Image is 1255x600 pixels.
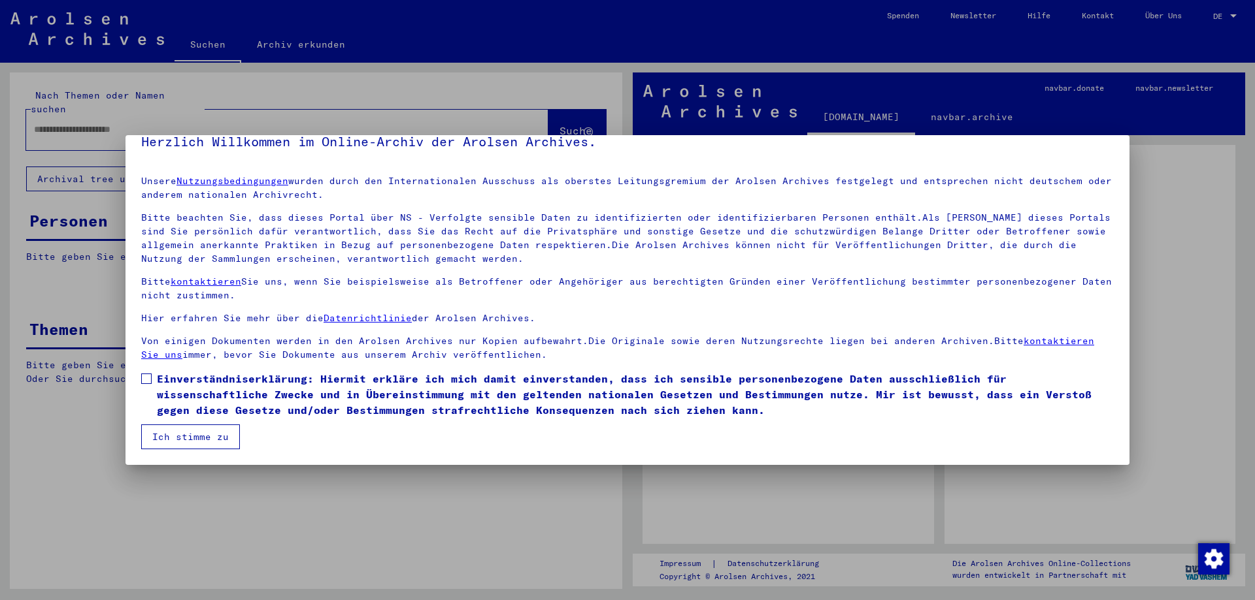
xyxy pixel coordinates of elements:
img: Zustimmung ändern [1198,543,1230,575]
button: Ich stimme zu [141,424,240,449]
span: Einverständniserklärung: Hiermit erkläre ich mich damit einverstanden, dass ich sensible personen... [157,371,1114,418]
p: Bitte Sie uns, wenn Sie beispielsweise als Betroffener oder Angehöriger aus berechtigten Gründen ... [141,275,1114,302]
p: Unsere wurden durch den Internationalen Ausschuss als oberstes Leitungsgremium der Arolsen Archiv... [141,174,1114,202]
a: kontaktieren [171,276,241,287]
a: Datenrichtlinie [324,312,412,324]
h5: Herzlich Willkommen im Online-Archiv der Arolsen Archives. [141,131,1114,152]
a: kontaktieren Sie uns [141,335,1094,360]
p: Hier erfahren Sie mehr über die der Arolsen Archives. [141,311,1114,325]
p: Von einigen Dokumenten werden in den Arolsen Archives nur Kopien aufbewahrt.Die Originale sowie d... [141,334,1114,362]
a: Nutzungsbedingungen [176,175,288,187]
p: Bitte beachten Sie, dass dieses Portal über NS - Verfolgte sensible Daten zu identifizierten oder... [141,211,1114,266]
